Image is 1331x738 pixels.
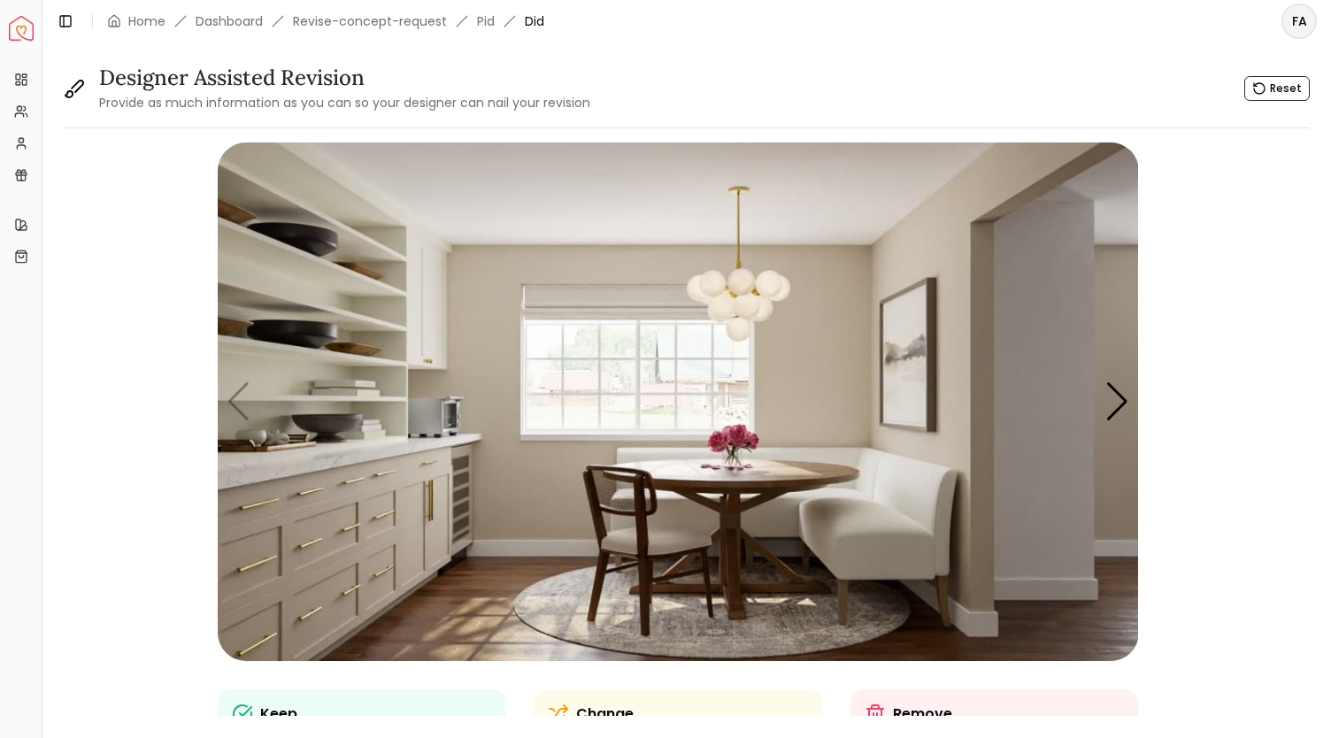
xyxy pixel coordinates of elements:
a: Revise-concept-request [293,12,447,30]
small: Provide as much information as you can so your designer can nail your revision [99,94,590,111]
span: FA [1283,5,1315,37]
div: Next slide [1105,382,1129,421]
img: Spacejoy Logo [9,16,34,41]
img: 68d15f82babf7700126ee708 [218,142,1139,661]
a: Pid [477,12,495,30]
div: 1 / 5 [218,142,1139,661]
a: Home [128,12,165,30]
button: FA [1281,4,1317,39]
div: Carousel [218,142,1139,661]
h3: Designer Assisted Revision [99,64,590,92]
button: Reset [1244,76,1310,101]
p: Keep [260,703,297,725]
a: Spacejoy [9,16,34,41]
span: Did [525,12,544,30]
nav: breadcrumb [107,12,544,30]
p: Change [576,703,634,725]
p: Remove [893,703,952,725]
a: Dashboard [196,12,263,30]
